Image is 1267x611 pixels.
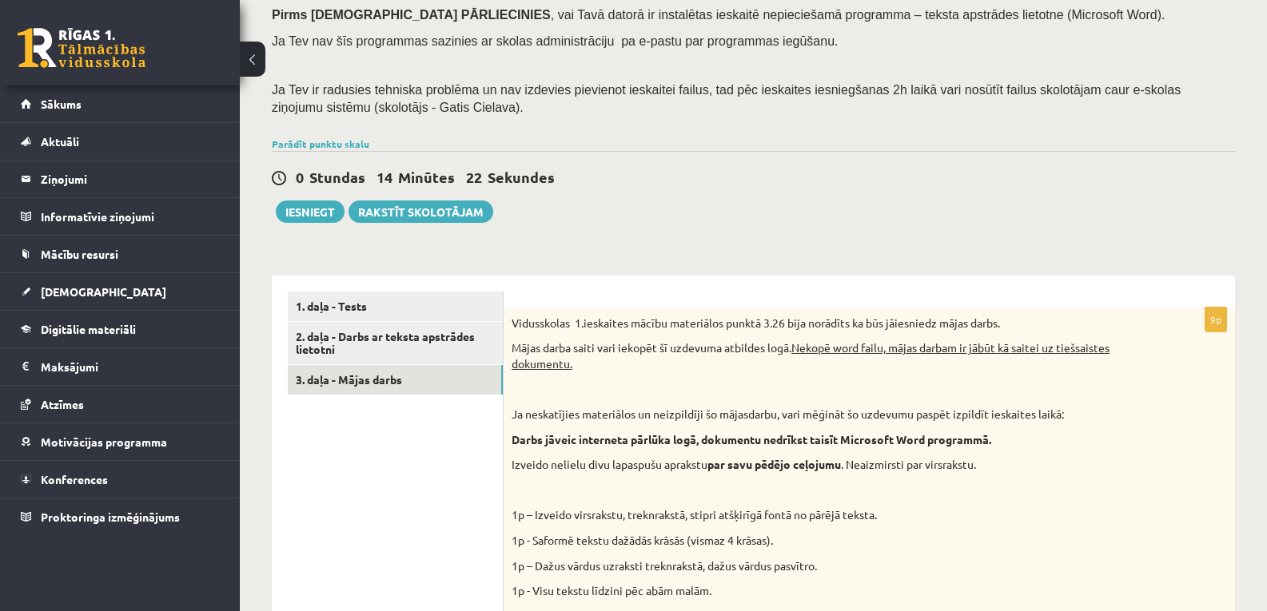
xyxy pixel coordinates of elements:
strong: Darbs jāveic interneta pārlūka logā, dokumentu nedrīkst taisīt Microsoft Word programmā. [512,432,991,446]
span: Ja Tev ir radusies tehniska problēma un nav izdevies pievienot ieskaitei failus, tad pēc ieskaite... [272,83,1181,114]
body: Bagātinātā teksta redaktors, wiswyg-editor-user-answer-47434010657840 [16,16,698,33]
a: Proktoringa izmēģinājums [21,498,220,535]
a: Informatīvie ziņojumi [21,198,220,235]
legend: Informatīvie ziņojumi [41,198,220,235]
span: , vai Tavā datorā ir instalētas ieskaitē nepieciešamā programma – teksta apstrādes lietotne (Micr... [551,8,1165,22]
p: Vidusskolas 1.ieskaites mācību materiālos punktā 3.26 bija norādīts ka būs jāiesniedz mājas darbs. [512,315,1147,331]
span: Mācību resursi [41,247,118,261]
p: 1p - Visu tekstu līdzini pēc abām malām. [512,583,1147,599]
a: Motivācijas programma [21,423,220,460]
a: Digitālie materiāli [21,311,220,347]
span: Pirms [DEMOGRAPHIC_DATA] PĀRLIECINIES [272,8,551,22]
legend: Ziņojumi [41,161,220,197]
a: [DEMOGRAPHIC_DATA] [21,273,220,310]
strong: par savu pēdējo ceļojumu [707,457,841,471]
u: Nekopē word failu, mājas darbam ir jābūt kā saitei uz tiešsaistes dokumentu. [512,340,1110,371]
p: Mājas darba saiti vari iekopēt šī uzdevuma atbildes logā. [512,340,1147,371]
a: 2. daļa - Darbs ar teksta apstrādes lietotni [288,322,503,365]
legend: Maksājumi [41,348,220,385]
a: 3. daļa - Mājas darbs [288,365,503,395]
a: Sākums [21,85,220,122]
span: Sākums [41,97,82,111]
span: Digitālie materiāli [41,322,136,336]
span: Atzīmes [41,397,84,411]
span: Aktuāli [41,134,79,149]
a: Rīgas 1. Tālmācības vidusskola [18,28,145,68]
span: [DEMOGRAPHIC_DATA] [41,284,166,299]
a: Mācību resursi [21,236,220,272]
p: 1p - Saformē tekstu dažādās krāsās (vismaz 4 krāsas). [512,533,1147,549]
span: Stundas [309,168,365,186]
a: Atzīmes [21,386,220,423]
a: Parādīt punktu skalu [272,137,369,150]
p: Izveido nelielu divu lapaspušu aprakstu . Neaizmirsti par virsrakstu. [512,457,1147,473]
p: 9p [1205,307,1227,332]
a: Konferences [21,461,220,498]
span: Konferences [41,472,108,486]
span: 0 [296,168,304,186]
a: Aktuāli [21,123,220,160]
span: Ja Tev nav šīs programmas sazinies ar skolas administrāciju pa e-pastu par programmas iegūšanu. [272,34,838,48]
p: 1p – Dažus vārdus uzraksti treknrakstā, dažus vārdus pasvītro. [512,558,1147,574]
a: Ziņojumi [21,161,220,197]
span: 14 [377,168,392,186]
button: Iesniegt [276,200,345,223]
a: 1. daļa - Tests [288,292,503,321]
span: Proktoringa izmēģinājums [41,510,180,524]
p: 1p – Izveido virsrakstu, treknrakstā, stipri atšķirīgā fontā no pārējā teksta. [512,507,1147,523]
span: Motivācijas programma [41,434,167,449]
a: Rakstīt skolotājam [349,200,493,223]
p: Ja neskatījies materiālos un neizpildīji šo mājasdarbu, vari mēģināt šo uzdevumu paspēt izpildīt ... [512,407,1147,423]
span: 22 [466,168,482,186]
span: Sekundes [488,168,555,186]
span: Minūtes [398,168,455,186]
a: Maksājumi [21,348,220,385]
